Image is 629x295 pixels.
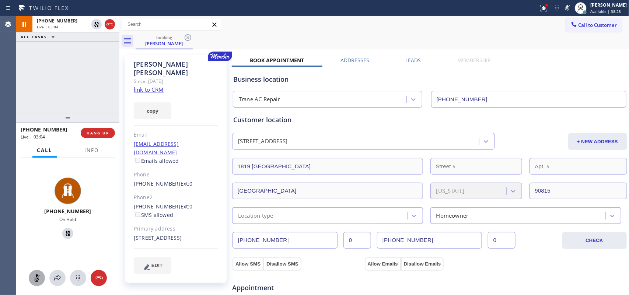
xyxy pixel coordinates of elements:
[401,257,444,271] button: Disallow Emails
[49,270,66,286] button: Open directory
[32,143,57,158] button: Call
[238,211,273,220] div: Location type
[233,232,338,249] input: Phone Number
[87,130,109,136] span: HANG UP
[37,18,77,24] span: [PHONE_NUMBER]
[62,228,73,239] button: Unhold Customer
[136,33,192,49] div: Kelli Hernandez
[134,102,171,119] button: copy
[84,147,99,154] span: Info
[21,134,45,140] span: Live | 03:04
[60,216,76,222] span: On Hold
[21,126,67,133] span: [PHONE_NUMBER]
[233,115,626,125] div: Customer location
[151,263,163,268] span: EDIT
[136,35,192,40] div: booking
[134,60,218,77] div: [PERSON_NAME] [PERSON_NAME]
[181,180,193,187] span: Ext: 0
[250,57,304,64] label: Book Appointment
[80,143,103,158] button: Info
[91,19,102,29] button: Unhold Customer
[377,232,482,249] input: Phone Number 2
[263,257,301,271] button: Disallow SMS
[81,128,115,138] button: HANG UP
[340,57,369,64] label: Addresses
[134,171,218,179] div: Phone
[134,131,218,139] div: Email
[134,257,171,274] button: EDIT
[135,158,140,163] input: Emails allowed
[431,91,626,108] input: Phone Number
[562,3,573,13] button: Mute
[238,137,287,146] div: [STREET_ADDRESS]
[530,158,627,175] input: Apt. #
[530,183,627,199] input: ZIP
[70,270,86,286] button: Open dialpad
[590,9,621,14] span: Available | 38:28
[29,270,45,286] button: Mute
[568,133,627,150] button: + NEW ADDRESS
[134,203,181,210] a: [PHONE_NUMBER]
[232,283,363,293] span: Appointment
[590,2,627,8] div: [PERSON_NAME]
[457,57,490,64] label: Membership
[436,211,469,220] div: Homeowner
[134,211,173,218] label: SMS allowed
[136,40,192,47] div: [PERSON_NAME]
[430,158,522,175] input: Street #
[233,74,626,84] div: Business location
[91,270,107,286] button: Hang up
[134,77,218,85] div: Since: [DATE]
[181,203,193,210] span: Ext: 0
[45,208,91,215] span: [PHONE_NUMBER]
[134,157,179,164] label: Emails allowed
[134,86,164,93] a: link to CRM
[579,22,617,28] span: Call to Customer
[566,18,622,32] button: Call to Customer
[122,18,221,30] input: Search
[134,234,218,242] div: [STREET_ADDRESS]
[134,193,218,202] div: Phone2
[37,147,52,154] span: Call
[562,232,627,249] button: CHECK
[134,140,179,156] a: [EMAIL_ADDRESS][DOMAIN_NAME]
[406,57,421,64] label: Leads
[365,257,401,271] button: Allow Emails
[105,19,115,29] button: Hang up
[135,212,140,217] input: SMS allowed
[488,232,516,249] input: Ext. 2
[134,180,181,187] a: [PHONE_NUMBER]
[16,32,62,41] button: ALL TASKS
[232,158,423,175] input: Address
[239,95,280,104] div: Trane AC Repair
[232,183,423,199] input: City
[21,34,47,39] span: ALL TASKS
[134,225,218,233] div: Primary address
[37,24,58,29] span: Live | 03:04
[343,232,371,249] input: Ext.
[233,257,263,271] button: Allow SMS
